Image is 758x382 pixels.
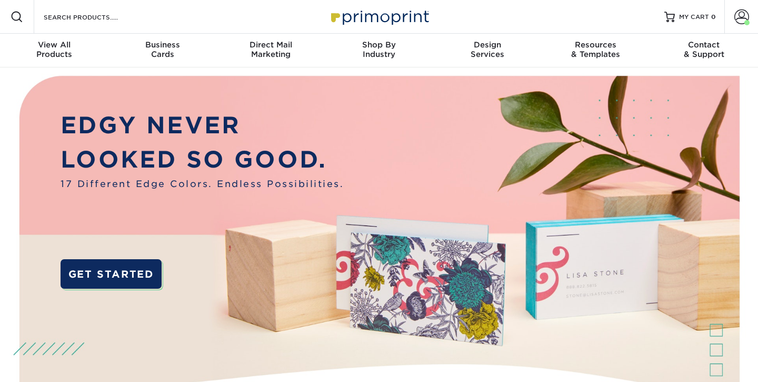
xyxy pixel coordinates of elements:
span: Business [108,40,217,50]
span: Contact [650,40,758,50]
div: Cards [108,40,217,59]
span: Shop By [325,40,433,50]
span: MY CART [679,13,709,22]
p: LOOKED SO GOOD. [61,143,344,177]
a: DesignServices [433,34,542,67]
div: Services [433,40,542,59]
div: & Templates [542,40,650,59]
span: Design [433,40,542,50]
span: Direct Mail [216,40,325,50]
a: Direct MailMarketing [216,34,325,67]
span: 0 [711,13,716,21]
a: GET STARTED [61,259,161,289]
p: EDGY NEVER [61,109,344,143]
a: Shop ByIndustry [325,34,433,67]
img: Primoprint [326,5,432,28]
a: Contact& Support [650,34,758,67]
span: Resources [542,40,650,50]
div: & Support [650,40,758,59]
a: Resources& Templates [542,34,650,67]
span: 17 Different Edge Colors. Endless Possibilities. [61,177,344,191]
input: SEARCH PRODUCTS..... [43,11,145,23]
div: Industry [325,40,433,59]
div: Marketing [216,40,325,59]
a: BusinessCards [108,34,217,67]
